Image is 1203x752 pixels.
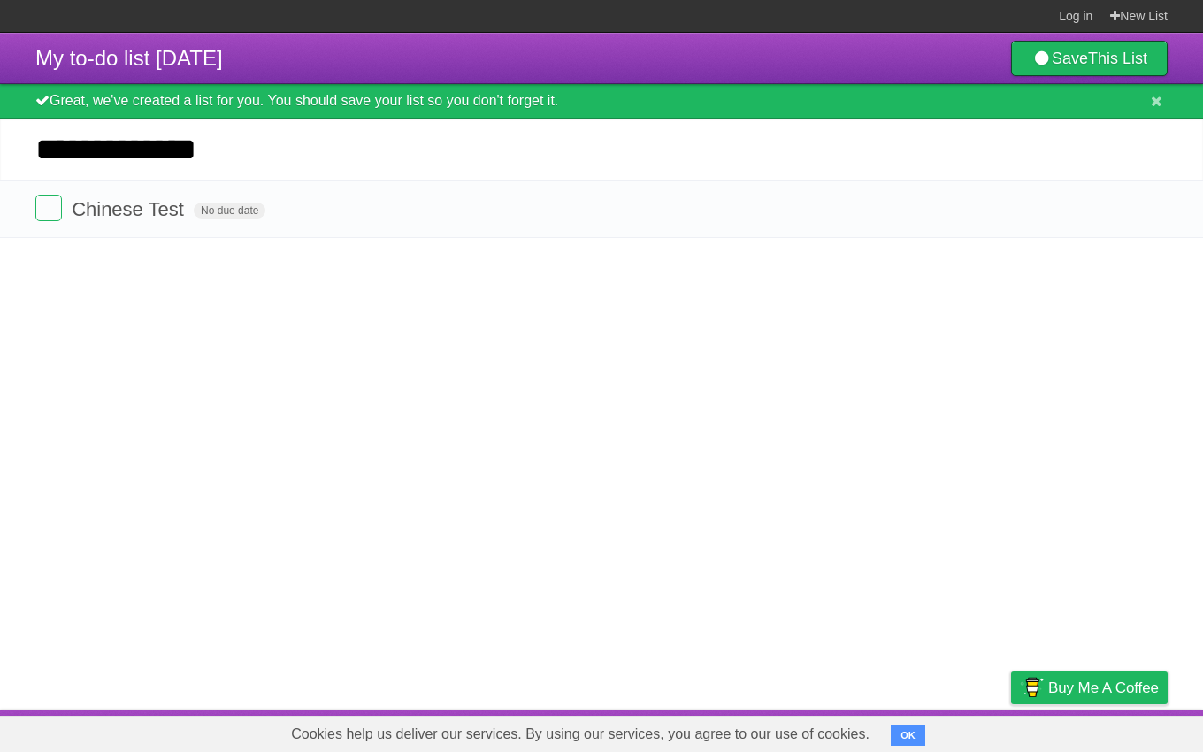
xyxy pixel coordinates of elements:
span: No due date [194,203,265,219]
a: Suggest a feature [1056,714,1168,748]
span: My to-do list [DATE] [35,46,223,70]
a: Privacy [988,714,1034,748]
span: Chinese Test [72,198,188,220]
button: OK [891,725,925,746]
a: Developers [834,714,906,748]
a: Buy me a coffee [1011,671,1168,704]
span: Cookies help us deliver our services. By using our services, you agree to our use of cookies. [273,717,887,752]
b: This List [1088,50,1147,67]
img: Buy me a coffee [1020,672,1044,702]
a: SaveThis List [1011,41,1168,76]
a: About [776,714,813,748]
label: Done [35,195,62,221]
a: Terms [928,714,967,748]
span: Buy me a coffee [1048,672,1159,703]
